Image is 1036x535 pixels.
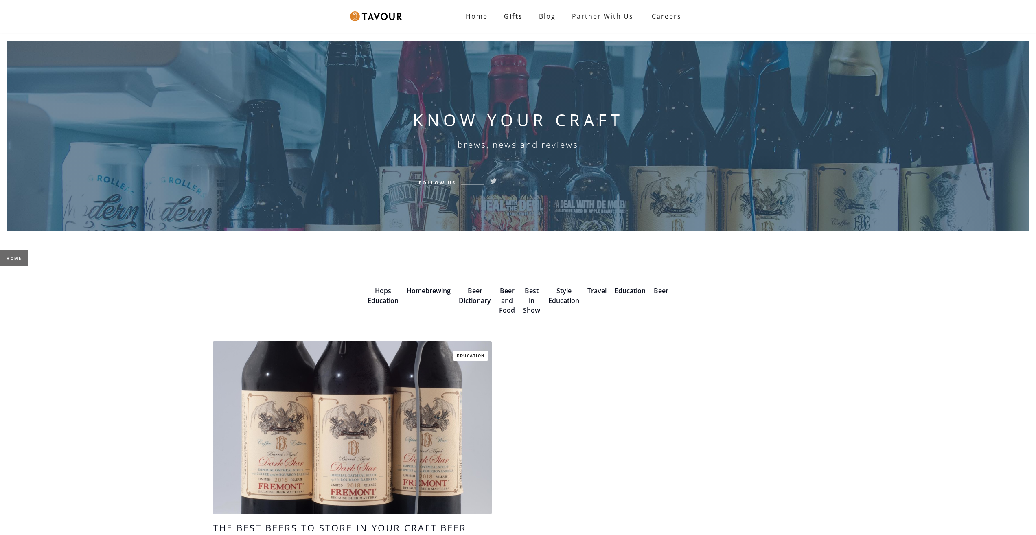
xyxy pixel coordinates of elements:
[642,5,688,28] a: Careers
[453,351,488,361] a: Education
[419,179,456,186] h6: Follow Us
[564,8,642,24] a: Partner with Us
[654,286,668,295] a: Beer
[458,8,496,24] a: Home
[459,286,491,305] a: Beer Dictionary
[548,286,579,305] a: Style Education
[407,286,451,295] a: Homebrewing
[413,110,624,130] h1: KNOW YOUR CRAFT
[496,8,531,24] a: Gifts
[615,286,646,295] a: Education
[652,8,681,24] strong: Careers
[458,140,578,149] h6: brews, news and reviews
[587,286,607,295] a: Travel
[368,286,399,305] a: Hops Education
[466,12,488,21] strong: Home
[499,286,515,315] a: Beer and Food
[523,286,540,315] a: Best in Show
[531,8,564,24] a: Blog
